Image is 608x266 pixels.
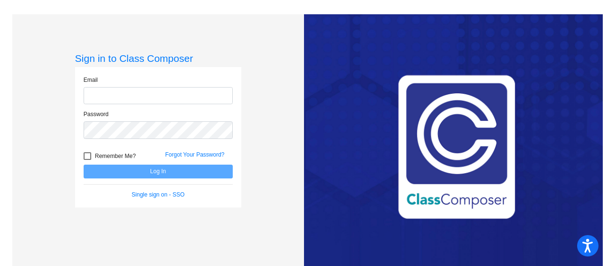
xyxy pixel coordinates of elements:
label: Password [84,110,109,118]
h3: Sign in to Class Composer [75,52,241,64]
a: Forgot Your Password? [165,151,225,158]
a: Single sign on - SSO [132,191,184,198]
span: Remember Me? [95,150,136,162]
label: Email [84,76,98,84]
button: Log In [84,165,233,178]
